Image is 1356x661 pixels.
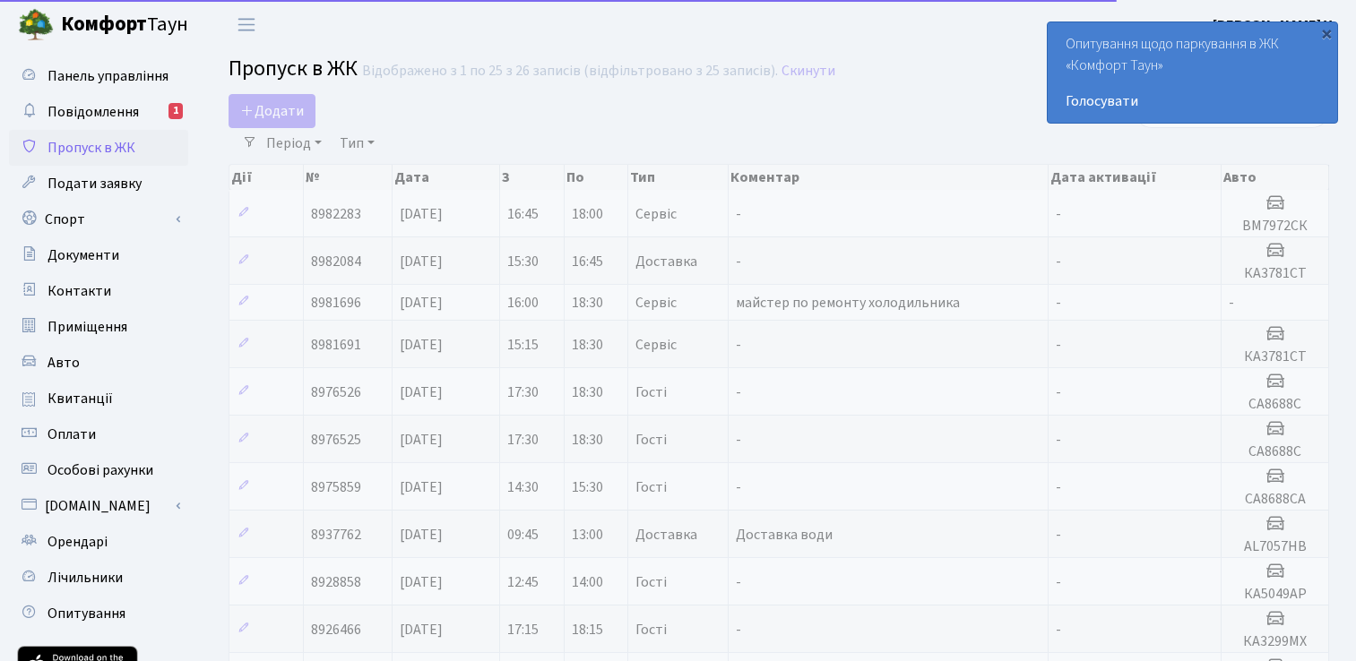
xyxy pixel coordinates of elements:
span: 15:30 [507,252,539,271]
h5: AL7057HB [1229,538,1321,555]
span: Квитанції [48,389,113,408]
span: Оплати [48,425,96,444]
b: Комфорт [61,10,147,39]
h5: КА3781СТ [1229,265,1321,282]
span: - [736,620,741,640]
div: 1 [168,103,183,119]
span: 12:45 [507,572,539,592]
span: Приміщення [48,317,127,337]
span: Гості [635,622,667,637]
span: 18:30 [572,430,603,450]
span: Пропуск в ЖК [48,138,135,158]
a: Подати заявку [9,166,188,202]
span: 8976525 [311,430,361,450]
th: Авто [1222,165,1329,190]
div: Опитування щодо паркування в ЖК «Комфорт Таун» [1048,22,1337,123]
a: Оплати [9,416,188,452]
h5: КА3299МХ [1229,633,1321,650]
span: Гості [635,575,667,589]
a: Квитанції [9,381,188,416]
span: 8926466 [311,620,361,640]
span: - [736,430,741,450]
span: 18:00 [572,204,603,224]
span: 8975859 [311,477,361,497]
span: Додати [240,101,304,121]
span: 16:45 [507,204,539,224]
span: - [736,572,741,592]
a: Особові рахунки [9,452,188,488]
span: 16:45 [572,252,603,271]
span: Подати заявку [48,174,142,193]
a: Контакти [9,273,188,309]
span: 8976526 [311,382,361,402]
span: 17:30 [507,382,539,402]
span: 18:30 [572,335,603,355]
a: Лічильники [9,560,188,596]
span: [DATE] [400,204,443,224]
span: 18:30 [572,382,603,402]
span: Доставка води [736,525,833,545]
span: 8928858 [311,572,361,592]
th: По [565,165,629,190]
span: 8937762 [311,525,361,545]
h5: КА5049АР [1229,586,1321,603]
span: Документи [48,245,119,265]
span: - [1056,293,1061,313]
a: Опитування [9,596,188,631]
span: Сервіс [635,207,677,221]
span: Сервіс [635,296,677,310]
h5: СА8688С [1229,443,1321,460]
th: Дата активації [1049,165,1222,190]
h5: СА8688СА [1229,491,1321,508]
span: 8981696 [311,293,361,313]
span: 13:00 [572,525,603,545]
span: [DATE] [400,430,443,450]
span: 17:30 [507,430,539,450]
span: 09:45 [507,525,539,545]
span: Контакти [48,281,111,301]
span: - [736,252,741,271]
span: 8982283 [311,204,361,224]
a: Приміщення [9,309,188,345]
span: - [736,204,741,224]
a: [PERSON_NAME] У. [1213,14,1334,36]
span: - [736,335,741,355]
div: × [1317,24,1335,42]
span: - [1056,382,1061,402]
span: 8981691 [311,335,361,355]
a: Панель управління [9,58,188,94]
span: Повідомлення [48,102,139,122]
span: [DATE] [400,252,443,271]
span: Доставка [635,254,697,269]
span: [DATE] [400,620,443,640]
a: Повідомлення1 [9,94,188,130]
span: Авто [48,353,80,373]
button: Переключити навігацію [224,10,269,39]
span: Лічильники [48,568,123,588]
span: - [1056,252,1061,271]
a: Голосувати [1066,90,1319,112]
span: 14:00 [572,572,603,592]
span: 14:30 [507,477,539,497]
span: Таун [61,10,188,40]
span: [DATE] [400,572,443,592]
span: - [736,477,741,497]
span: Особові рахунки [48,460,153,480]
th: Дата [393,165,500,190]
span: 15:30 [572,477,603,497]
span: майстер по ремонту холодильника [736,293,960,313]
span: 18:15 [572,620,603,640]
span: [DATE] [400,335,443,355]
th: Дії [229,165,304,190]
a: Скинути [782,63,835,80]
h5: ВМ7972СК [1229,218,1321,235]
h5: СА8688С [1229,396,1321,413]
a: Орендарі [9,524,188,560]
span: - [1056,477,1061,497]
span: Опитування [48,604,125,623]
span: 8982084 [311,252,361,271]
span: - [1056,620,1061,640]
span: 17:15 [507,620,539,640]
span: [DATE] [400,293,443,313]
th: З [500,165,565,190]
